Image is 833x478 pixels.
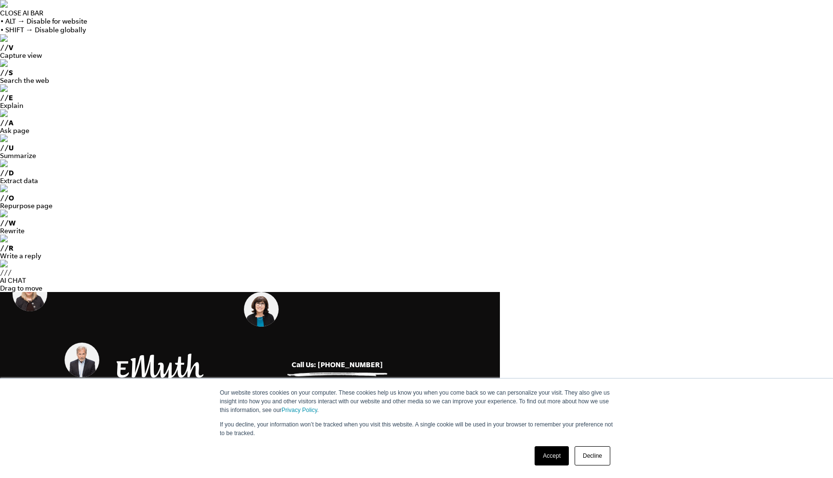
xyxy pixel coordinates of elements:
[117,354,203,387] img: EMyth
[13,277,47,311] img: Tricia Amara, EMyth Business Coach
[282,407,317,413] a: Privacy Policy
[220,420,613,438] p: If you decline, your information won’t be tracked when you visit this website. A single cookie wi...
[575,446,610,465] a: Decline
[292,360,383,369] a: Call Us: [PHONE_NUMBER]
[220,388,613,414] p: Our website stores cookies on your computer. These cookies help us know you when you come back so...
[535,446,569,465] a: Accept
[244,292,279,327] img: Donna Uzelac, EMyth Business Coach
[65,343,99,377] img: Steve Edkins, EMyth Business Coach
